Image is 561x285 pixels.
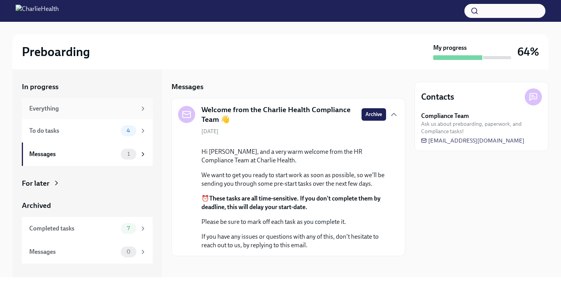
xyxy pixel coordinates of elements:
span: [DATE] [201,128,219,135]
a: [EMAIL_ADDRESS][DOMAIN_NAME] [421,137,524,144]
a: Everything [22,98,153,119]
a: To do tasks4 [22,119,153,142]
div: Everything [29,104,136,113]
span: 0 [122,249,135,255]
span: 4 [122,128,135,134]
p: Please be sure to mark off each task as you complete it. [201,218,386,226]
p: If you have any issues or questions with any of this, don't hesitate to reach out to us, by reply... [201,232,386,250]
h3: 64% [517,45,539,59]
span: 1 [123,151,134,157]
a: Messages1 [22,142,153,166]
p: Hi [PERSON_NAME], and a very warm welcome from the HR Compliance Team at Charlie Health. [201,148,386,165]
span: Ask us about preboarding, paperwork, and Compliance tasks! [421,120,542,135]
h5: Welcome from the Charlie Health Compliance Team 👋 [201,105,355,125]
button: Archive [362,108,386,121]
a: For later [22,178,153,188]
strong: Compliance Team [421,112,469,120]
div: Messages [29,248,118,256]
div: Messages [29,150,118,158]
a: Completed tasks7 [22,217,153,240]
strong: These tasks are all time-sensitive. If you don't complete them by deadline, this will delay your ... [201,195,381,211]
div: Completed tasks [29,224,118,233]
a: Archived [22,201,153,211]
p: We want to get you ready to start work as soon as possible, so we'll be sending you through some ... [201,171,386,188]
img: CharlieHealth [16,5,59,17]
a: In progress [22,82,153,92]
h2: Preboarding [22,44,90,60]
h5: Messages [171,82,203,92]
a: Messages0 [22,240,153,264]
strong: My progress [433,44,467,52]
div: For later [22,178,49,188]
h4: Contacts [421,91,454,103]
div: To do tasks [29,127,118,135]
p: ⏰ [201,194,386,211]
span: Archive [365,111,382,118]
span: 7 [122,225,134,231]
